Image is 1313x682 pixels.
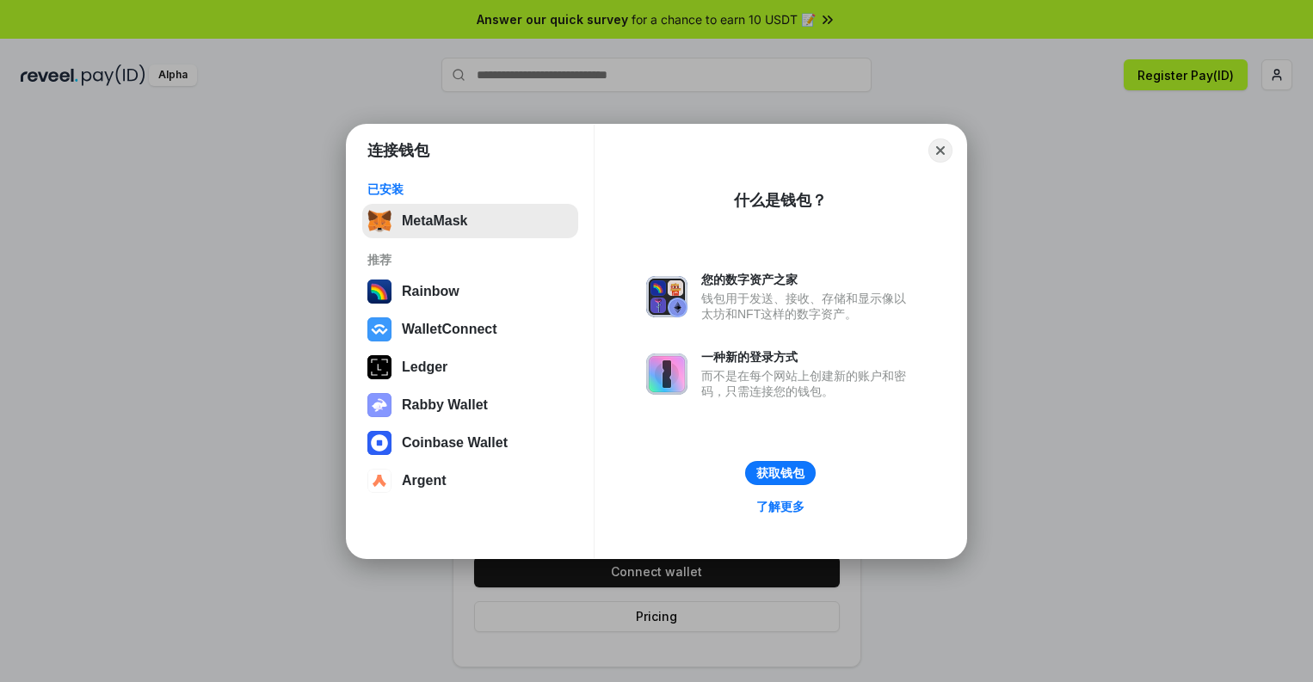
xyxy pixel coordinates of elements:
div: Ledger [402,359,447,375]
img: svg+xml,%3Csvg%20width%3D%2228%22%20height%3D%2228%22%20viewBox%3D%220%200%2028%2028%22%20fill%3D... [367,317,391,341]
button: Rabby Wallet [362,388,578,422]
h1: 连接钱包 [367,140,429,161]
img: svg+xml,%3Csvg%20xmlns%3D%22http%3A%2F%2Fwww.w3.org%2F2000%2Fsvg%22%20fill%3D%22none%22%20viewBox... [367,393,391,417]
div: MetaMask [402,213,467,229]
div: Rainbow [402,284,459,299]
div: 什么是钱包？ [734,190,827,211]
div: 而不是在每个网站上创建新的账户和密码，只需连接您的钱包。 [701,368,915,399]
button: Ledger [362,350,578,384]
button: Close [928,138,952,163]
img: svg+xml,%3Csvg%20xmlns%3D%22http%3A%2F%2Fwww.w3.org%2F2000%2Fsvg%22%20width%3D%2228%22%20height%3... [367,355,391,379]
div: WalletConnect [402,322,497,337]
button: WalletConnect [362,312,578,347]
img: svg+xml,%3Csvg%20xmlns%3D%22http%3A%2F%2Fwww.w3.org%2F2000%2Fsvg%22%20fill%3D%22none%22%20viewBox... [646,276,687,317]
div: Rabby Wallet [402,397,488,413]
a: 了解更多 [746,495,815,518]
div: 您的数字资产之家 [701,272,915,287]
button: Coinbase Wallet [362,426,578,460]
img: svg+xml,%3Csvg%20width%3D%2228%22%20height%3D%2228%22%20viewBox%3D%220%200%2028%2028%22%20fill%3D... [367,431,391,455]
div: 钱包用于发送、接收、存储和显示像以太坊和NFT这样的数字资产。 [701,291,915,322]
button: Rainbow [362,274,578,309]
button: 获取钱包 [745,461,816,485]
button: MetaMask [362,204,578,238]
div: Coinbase Wallet [402,435,508,451]
img: svg+xml,%3Csvg%20fill%3D%22none%22%20height%3D%2233%22%20viewBox%3D%220%200%2035%2033%22%20width%... [367,209,391,233]
div: 推荐 [367,252,573,267]
img: svg+xml,%3Csvg%20width%3D%2228%22%20height%3D%2228%22%20viewBox%3D%220%200%2028%2028%22%20fill%3D... [367,469,391,493]
div: 了解更多 [756,499,804,514]
div: 已安装 [367,181,573,197]
img: svg+xml,%3Csvg%20xmlns%3D%22http%3A%2F%2Fwww.w3.org%2F2000%2Fsvg%22%20fill%3D%22none%22%20viewBox... [646,353,687,395]
img: svg+xml,%3Csvg%20width%3D%22120%22%20height%3D%22120%22%20viewBox%3D%220%200%20120%20120%22%20fil... [367,280,391,304]
div: 获取钱包 [756,465,804,481]
div: Argent [402,473,447,488]
button: Argent [362,464,578,498]
div: 一种新的登录方式 [701,349,915,365]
